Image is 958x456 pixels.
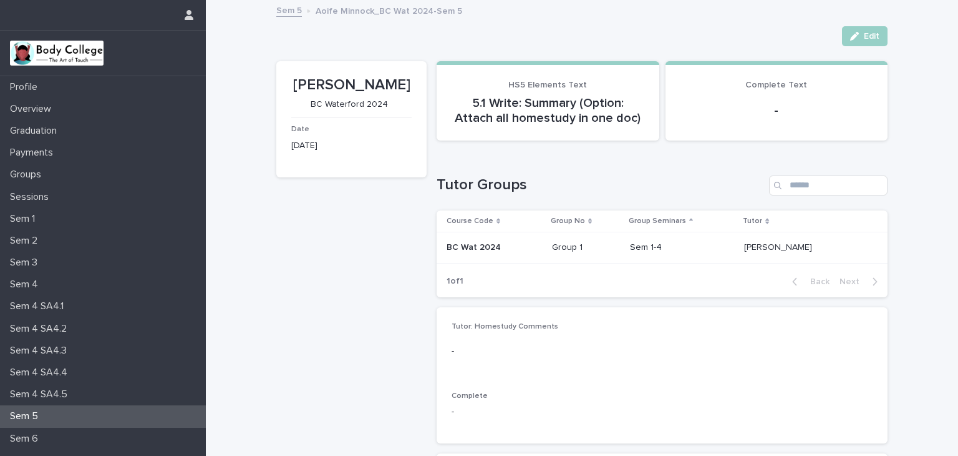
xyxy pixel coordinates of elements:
p: Aoife Minnock_BC Wat 2024-Sem 5 [316,3,462,17]
tr: BC Wat 2024BC Wat 2024 Group 1Sem 1-4[PERSON_NAME][PERSON_NAME] [437,232,888,263]
p: Course Code [447,214,493,228]
span: Date [291,126,309,133]
span: Edit [864,32,879,41]
p: Group Seminars [629,214,686,228]
p: - [452,345,873,358]
button: Edit [842,26,888,46]
p: Sem 1 [5,213,45,225]
p: Groups [5,169,51,181]
p: BC Waterford 2024 [291,99,407,110]
span: HS5 Elements Text [508,81,587,89]
button: Next [835,276,888,287]
img: xvtzy2PTuGgGH0xbwGb2 [10,41,104,66]
p: Group 1 [552,242,620,253]
p: Sem 4 SA4.4 [5,367,77,379]
p: Graduation [5,125,67,137]
p: Tutor [743,214,762,228]
p: Sem 4 SA4.3 [5,345,77,357]
span: Tutor: Homestudy Comments [452,323,558,330]
p: Sem 2 [5,235,47,247]
p: Sem 4 SA4.5 [5,389,77,400]
span: Next [839,277,867,286]
p: Profile [5,81,47,93]
p: - [452,405,873,419]
p: Sem 1-4 [630,242,735,253]
input: Search [769,176,888,196]
p: [PERSON_NAME] [291,76,412,94]
p: BC Wat 2024 [447,240,503,253]
p: Sessions [5,191,59,203]
p: [DATE] [291,139,412,152]
p: Sem 6 [5,433,48,445]
p: [PERSON_NAME] [744,240,815,253]
p: Sem 4 SA4.1 [5,300,74,312]
a: Sem 5 [276,2,302,17]
p: 5.1 Write: Summary (Option: Attach all homestudy in one doc) [452,96,644,126]
h1: Tutor Groups [437,176,764,194]
p: Payments [5,147,63,159]
button: Back [782,276,835,287]
p: Overview [5,103,61,115]
p: 1 of 1 [437,266,473,297]
p: Sem 5 [5,410,48,422]
span: Complete [452,392,488,400]
p: Group No [551,214,585,228]
p: Sem 4 [5,279,48,290]
p: Sem 4 SA4.2 [5,323,77,335]
p: - [680,103,873,118]
span: Back [803,277,830,286]
p: Sem 3 [5,257,47,269]
span: Complete Text [745,81,807,89]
